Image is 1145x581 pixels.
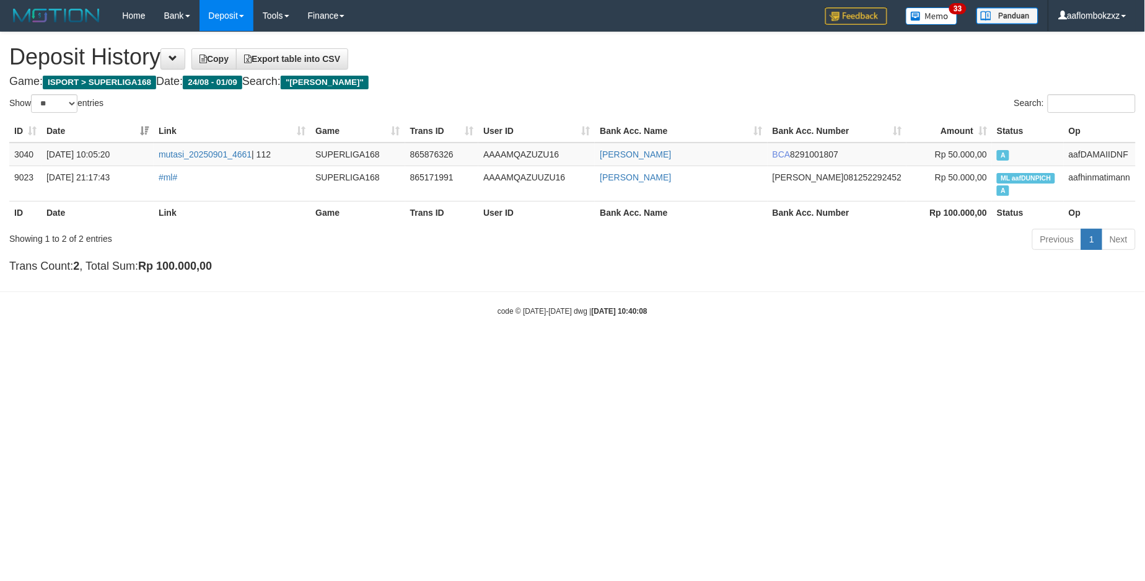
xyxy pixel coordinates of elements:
[42,166,154,201] td: [DATE] 21:17:43
[73,260,79,272] strong: 2
[9,260,1136,273] h4: Trans Count: , Total Sum:
[997,173,1055,184] span: Manually Linked by aafDUNPICH
[935,149,987,159] span: Rp 50.000,00
[592,307,647,316] strong: [DATE] 10:40:08
[154,120,310,143] th: Link: activate to sort column ascending
[595,120,767,143] th: Bank Acc. Name: activate to sort column ascending
[191,48,237,69] a: Copy
[154,201,310,224] th: Link
[600,149,671,159] a: [PERSON_NAME]
[768,166,907,201] td: 081252292452
[595,201,767,224] th: Bank Acc. Name
[42,120,154,143] th: Date: activate to sort column ascending
[1048,94,1136,113] input: Search:
[236,48,348,69] a: Export table into CSV
[405,166,479,201] td: 865171991
[906,120,992,143] th: Amount: activate to sort column ascending
[949,3,966,14] span: 33
[498,307,647,316] small: code © [DATE]-[DATE] dwg |
[159,149,252,159] a: mutasi_20250901_4661
[1064,201,1136,224] th: Op
[906,7,958,25] img: Button%20Memo.svg
[930,208,988,218] strong: Rp 100.000,00
[768,143,907,166] td: 8291001807
[159,172,177,182] a: #ml#
[9,120,42,143] th: ID: activate to sort column ascending
[183,76,242,89] span: 24/08 - 01/09
[478,201,595,224] th: User ID
[9,201,42,224] th: ID
[43,76,156,89] span: ISPORT > SUPERLIGA168
[976,7,1038,24] img: panduan.png
[1032,229,1082,250] a: Previous
[1081,229,1102,250] a: 1
[310,201,405,224] th: Game
[9,94,103,113] label: Show entries
[9,6,103,25] img: MOTION_logo.png
[478,143,595,166] td: AAAAMQAZUZU16
[31,94,77,113] select: Showentries
[992,120,1064,143] th: Status
[154,143,310,166] td: | 112
[992,201,1064,224] th: Status
[600,172,671,182] a: [PERSON_NAME]
[9,228,468,245] div: Showing 1 to 2 of 2 entries
[138,260,212,272] strong: Rp 100.000,00
[200,54,229,64] span: Copy
[997,185,1009,196] span: Approved
[1064,143,1136,166] td: aafDAMAIIDNF
[478,120,595,143] th: User ID: activate to sort column ascending
[9,143,42,166] td: 3040
[281,76,369,89] span: "[PERSON_NAME]"
[405,201,479,224] th: Trans ID
[244,54,340,64] span: Export table into CSV
[1064,120,1136,143] th: Op
[825,7,887,25] img: Feedback.jpg
[405,143,479,166] td: 865876326
[310,166,405,201] td: SUPERLIGA168
[42,143,154,166] td: [DATE] 10:05:20
[768,120,907,143] th: Bank Acc. Number: activate to sort column ascending
[935,172,987,182] span: Rp 50.000,00
[9,45,1136,69] h1: Deposit History
[1102,229,1136,250] a: Next
[310,120,405,143] th: Game: activate to sort column ascending
[1014,94,1136,113] label: Search:
[405,120,479,143] th: Trans ID: activate to sort column ascending
[478,166,595,201] td: AAAAMQAZUUZU16
[773,149,791,159] span: BCA
[310,143,405,166] td: SUPERLIGA168
[1064,166,1136,201] td: aafhinmatimann
[768,201,907,224] th: Bank Acc. Number
[997,150,1009,161] span: Approved
[9,76,1136,88] h4: Game: Date: Search:
[9,166,42,201] td: 9023
[42,201,154,224] th: Date
[773,172,844,182] span: [PERSON_NAME]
